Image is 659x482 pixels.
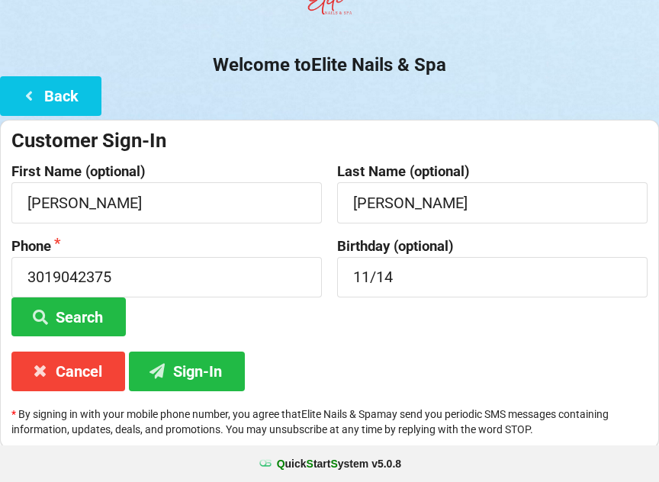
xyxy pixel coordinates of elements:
input: MM/DD [337,257,648,297]
input: Last Name [337,182,648,223]
label: Birthday (optional) [337,239,648,254]
span: Q [277,458,285,470]
img: favicon.ico [258,456,273,471]
b: uick tart ystem v 5.0.8 [277,456,401,471]
button: Cancel [11,352,125,390]
label: Last Name (optional) [337,164,648,179]
button: Sign-In [129,352,245,390]
label: First Name (optional) [11,164,322,179]
span: S [307,458,313,470]
div: Customer Sign-In [11,128,648,153]
input: First Name [11,182,322,223]
span: S [330,458,337,470]
input: 1234567890 [11,257,322,297]
button: Search [11,297,126,336]
label: Phone [11,239,322,254]
p: By signing in with your mobile phone number, you agree that Elite Nails & Spa may send you period... [11,406,648,437]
